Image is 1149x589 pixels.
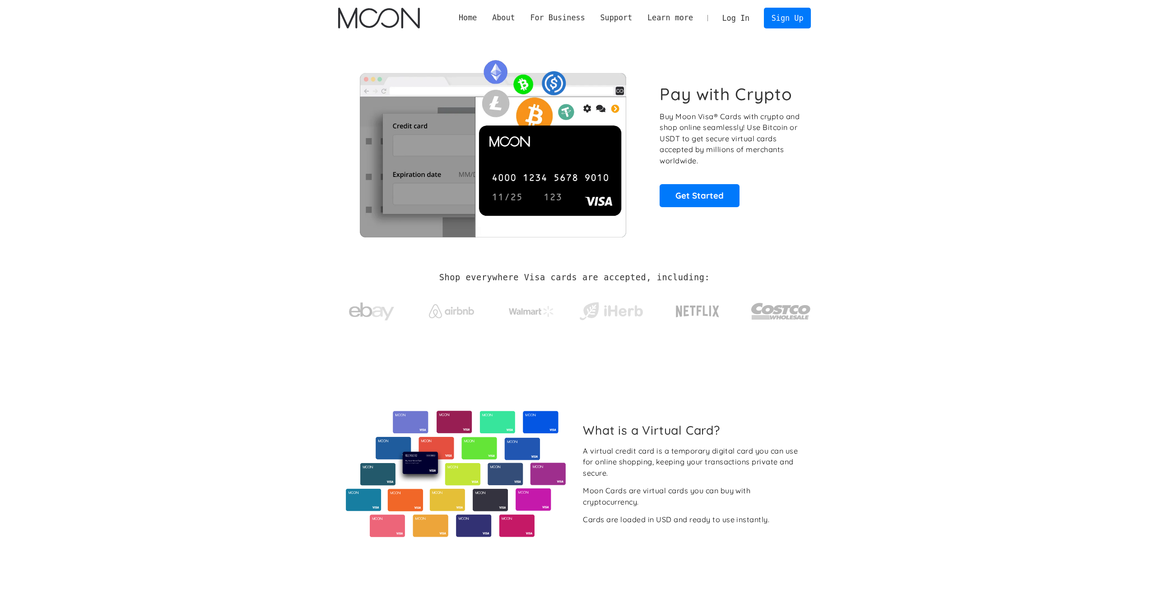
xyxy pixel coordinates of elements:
[429,304,474,318] img: Airbnb
[764,8,811,28] a: Sign Up
[577,291,645,328] a: iHerb
[647,12,693,23] div: Learn more
[583,445,804,479] div: A virtual credit card is a temporary digital card you can use for online shopping, keeping your t...
[418,295,485,323] a: Airbnb
[593,12,640,23] div: Support
[451,12,484,23] a: Home
[338,54,647,237] img: Moon Cards let you spend your crypto anywhere Visa is accepted.
[492,12,515,23] div: About
[338,8,420,28] img: Moon Logo
[484,12,522,23] div: About
[344,411,567,537] img: Virtual cards from Moon
[660,84,792,104] h1: Pay with Crypto
[509,306,554,317] img: Walmart
[523,12,593,23] div: For Business
[660,111,801,167] p: Buy Moon Visa® Cards with crypto and shop online seamlessly! Use Bitcoin or USDT to get secure vi...
[338,8,420,28] a: home
[600,12,632,23] div: Support
[751,294,811,328] img: Costco
[640,12,701,23] div: Learn more
[583,423,804,437] h2: What is a Virtual Card?
[530,12,585,23] div: For Business
[715,8,757,28] a: Log In
[498,297,565,321] a: Walmart
[751,285,811,333] a: Costco
[583,514,769,525] div: Cards are loaded in USD and ready to use instantly.
[583,485,804,507] div: Moon Cards are virtual cards you can buy with cryptocurrency.
[675,300,720,323] img: Netflix
[349,297,394,326] img: ebay
[577,300,645,323] img: iHerb
[338,288,405,330] a: ebay
[439,273,710,283] h2: Shop everywhere Visa cards are accepted, including:
[657,291,738,327] a: Netflix
[660,184,740,207] a: Get Started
